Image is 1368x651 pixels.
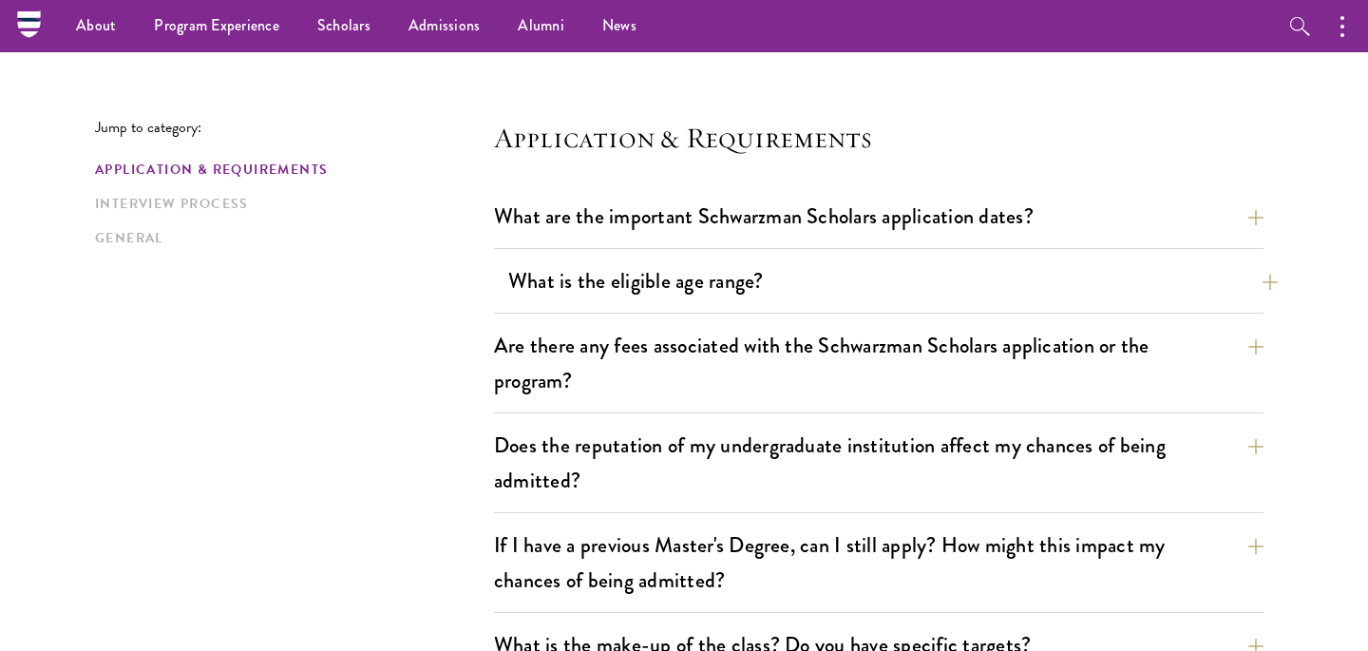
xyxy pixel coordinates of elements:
[494,524,1263,602] button: If I have a previous Master's Degree, can I still apply? How might this impact my chances of bein...
[494,195,1263,238] button: What are the important Schwarzman Scholars application dates?
[95,194,483,214] a: Interview Process
[494,119,1263,157] h4: Application & Requirements
[95,228,483,248] a: General
[508,259,1278,302] button: What is the eligible age range?
[494,424,1263,502] button: Does the reputation of my undergraduate institution affect my chances of being admitted?
[494,324,1263,402] button: Are there any fees associated with the Schwarzman Scholars application or the program?
[95,119,494,136] p: Jump to category:
[95,160,483,180] a: Application & Requirements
